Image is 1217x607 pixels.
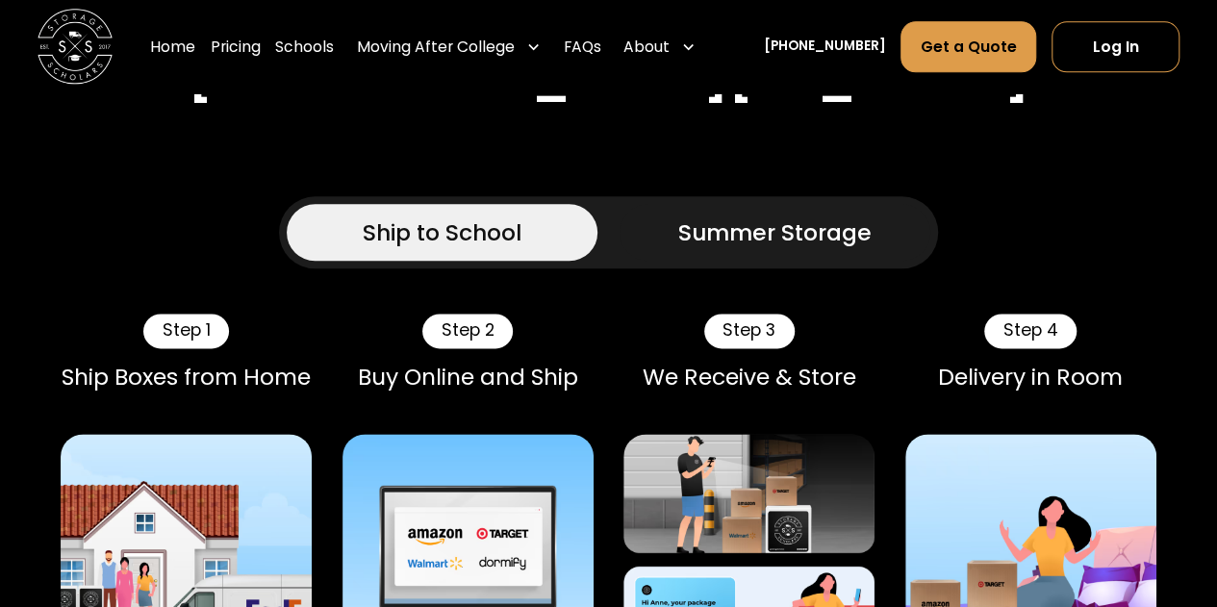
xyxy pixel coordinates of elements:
[275,21,334,74] a: Schools
[188,48,1029,107] h2: [GEOGRAPHIC_DATA][US_STATE]
[349,21,548,74] div: Moving After College
[143,314,229,349] div: Step 1
[678,215,872,249] div: Summer Storage
[623,36,670,58] div: About
[704,314,795,349] div: Step 3
[984,314,1077,349] div: Step 4
[357,36,515,58] div: Moving After College
[363,215,521,249] div: Ship to School
[211,21,261,74] a: Pricing
[623,364,875,391] div: We Receive & Store
[422,314,513,349] div: Step 2
[1052,21,1179,72] a: Log In
[905,364,1156,391] div: Delivery in Room
[764,38,886,58] a: [PHONE_NUMBER]
[61,364,312,391] div: Ship Boxes from Home
[150,21,195,74] a: Home
[900,21,1036,72] a: Get a Quote
[616,21,703,74] div: About
[38,10,113,85] img: Storage Scholars main logo
[342,364,594,391] div: Buy Online and Ship
[564,21,601,74] a: FAQs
